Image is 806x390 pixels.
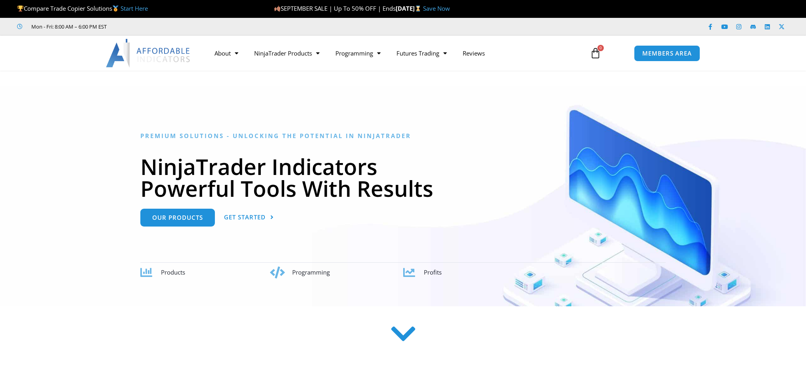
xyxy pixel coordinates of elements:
[121,4,148,12] a: Start Here
[642,50,692,56] span: MEMBERS AREA
[224,209,274,227] a: Get Started
[455,44,493,62] a: Reviews
[415,6,421,12] img: ⌛
[246,44,327,62] a: NinjaTrader Products
[106,39,191,67] img: LogoAI | Affordable Indicators – NinjaTrader
[17,4,148,12] span: Compare Trade Copier Solutions
[152,215,203,221] span: Our Products
[389,44,455,62] a: Futures Trading
[634,45,700,61] a: MEMBERS AREA
[161,268,185,276] span: Products
[140,209,215,227] a: Our Products
[140,156,666,199] h1: NinjaTrader Indicators Powerful Tools With Results
[274,6,280,12] img: 🍂
[118,23,237,31] iframe: Customer reviews powered by Trustpilot
[578,42,613,65] a: 0
[207,44,246,62] a: About
[327,44,389,62] a: Programming
[396,4,423,12] strong: [DATE]
[424,268,442,276] span: Profits
[597,45,604,51] span: 0
[140,132,666,140] h6: Premium Solutions - Unlocking the Potential in NinjaTrader
[207,44,581,62] nav: Menu
[17,6,23,12] img: 🏆
[274,4,396,12] span: SEPTEMBER SALE | Up To 50% OFF | Ends
[29,22,107,31] span: Mon - Fri: 8:00 AM – 6:00 PM EST
[224,214,266,220] span: Get Started
[113,6,119,12] img: 🥇
[292,268,330,276] span: Programming
[423,4,450,12] a: Save Now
